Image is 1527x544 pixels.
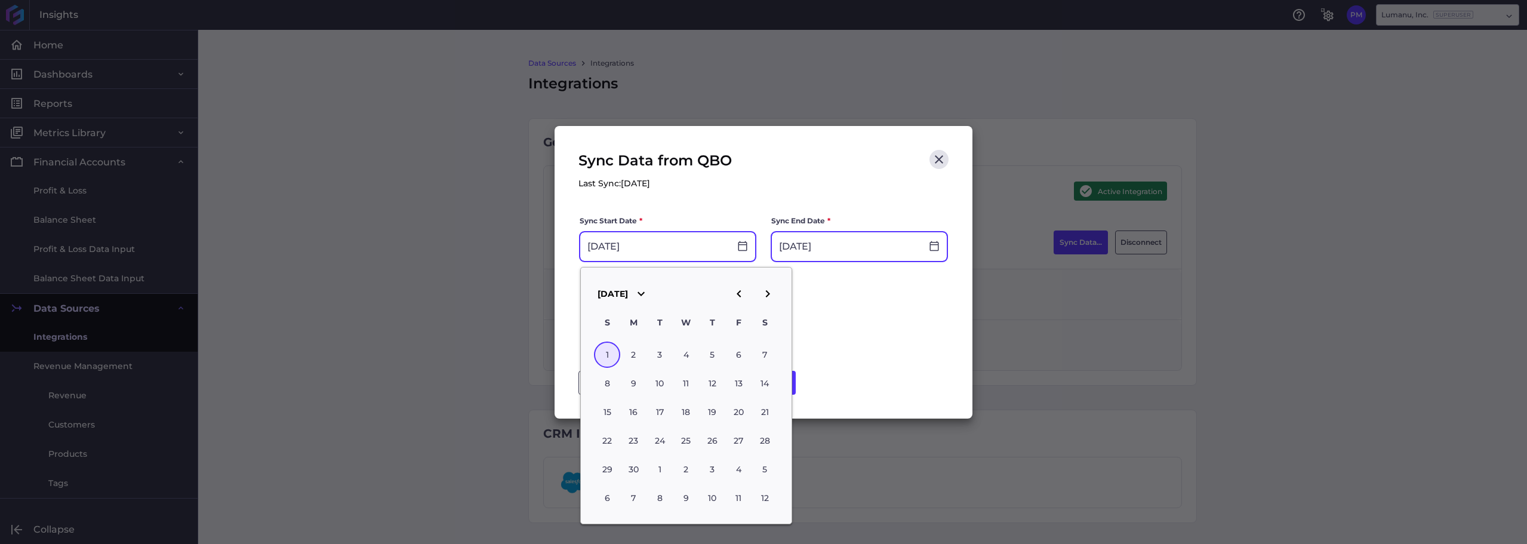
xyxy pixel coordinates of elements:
div: Choose Saturday, July 5th, 2025 [752,456,778,482]
div: S [594,309,620,336]
div: Choose Wednesday, June 25th, 2025 [673,428,699,454]
div: Choose Saturday, June 7th, 2025 [752,342,778,368]
div: month 2025-06 [594,340,778,512]
div: Choose Monday, June 23rd, 2025 [620,428,646,454]
div: Sync Data from QBO [578,150,732,190]
div: Choose Thursday, June 19th, 2025 [699,399,725,425]
div: Choose Monday, June 16th, 2025 [620,399,646,425]
div: Choose Sunday, June 15th, 2025 [594,399,620,425]
div: Choose Sunday, June 8th, 2025 [594,370,620,397]
button: Close [929,150,949,169]
div: Choose Tuesday, June 17th, 2025 [646,399,673,425]
div: Choose Tuesday, June 3rd, 2025 [646,342,673,368]
div: Choose Friday, July 11th, 2025 [725,485,752,511]
div: Choose Friday, June 20th, 2025 [725,399,752,425]
div: Choose Thursday, June 26th, 2025 [699,428,725,454]
span: Sync End Date [771,215,825,227]
p: Last Sync: [DATE] [578,176,732,190]
div: Choose Tuesday, June 24th, 2025 [646,428,673,454]
div: Choose Tuesday, July 8th, 2025 [646,485,673,511]
span: Sync Start Date [580,215,637,227]
div: Choose Wednesday, June 11th, 2025 [673,370,699,397]
div: Choose Thursday, June 12th, 2025 [699,370,725,397]
div: Choose Friday, June 13th, 2025 [725,370,752,397]
div: Choose Saturday, June 28th, 2025 [752,428,778,454]
div: Choose Sunday, June 1st, 2025 [594,342,620,368]
div: Choose Wednesday, July 9th, 2025 [673,485,699,511]
input: Select Date [772,232,922,261]
div: S [752,309,778,336]
div: Choose Sunday, July 6th, 2025 [594,485,620,511]
div: Choose Friday, June 27th, 2025 [725,428,752,454]
div: Choose Thursday, July 10th, 2025 [699,485,725,511]
div: Choose Monday, June 9th, 2025 [620,370,646,397]
div: F [725,309,752,336]
div: T [699,309,725,336]
button: CANCEL [578,371,680,395]
div: Choose Sunday, June 22nd, 2025 [594,428,620,454]
div: Choose Saturday, July 12th, 2025 [752,485,778,511]
div: Choose Thursday, July 3rd, 2025 [699,456,725,482]
div: W [673,309,699,336]
div: Choose Wednesday, July 2nd, 2025 [673,456,699,482]
div: Choose Monday, June 2nd, 2025 [620,342,646,368]
div: M [620,309,646,336]
input: Select Date [580,232,730,261]
div: Choose Tuesday, July 1st, 2025 [646,456,673,482]
div: Choose Wednesday, June 4th, 2025 [673,342,699,368]
div: Choose Monday, July 7th, 2025 [620,485,646,511]
div: T [646,309,673,336]
div: Choose Friday, June 6th, 2025 [725,342,752,368]
div: Choose Saturday, June 14th, 2025 [752,370,778,397]
div: Choose Thursday, June 5th, 2025 [699,342,725,368]
div: Choose Friday, July 4th, 2025 [725,456,752,482]
div: Choose Tuesday, June 10th, 2025 [646,370,673,397]
div: Choose Monday, June 30th, 2025 [620,456,646,482]
div: Choose Wednesday, June 18th, 2025 [673,399,699,425]
div: Choose Sunday, June 29th, 2025 [594,456,620,482]
span: [DATE] [598,288,628,299]
button: [DATE] [590,279,655,308]
div: Choose Saturday, June 21st, 2025 [752,399,778,425]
